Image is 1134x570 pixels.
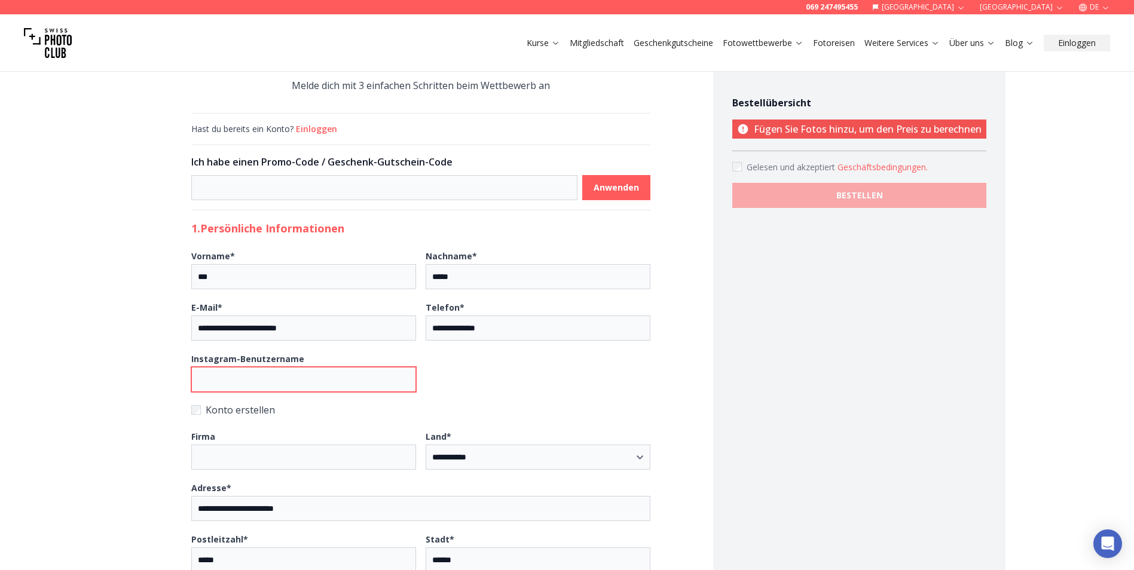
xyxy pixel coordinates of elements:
[527,37,560,49] a: Kurse
[191,302,222,313] b: E-Mail *
[191,155,650,169] h3: Ich habe einen Promo-Code / Geschenk-Gutschein-Code
[426,431,451,442] b: Land *
[426,315,650,341] input: Telefon*
[426,250,477,262] b: Nachname *
[522,35,565,51] button: Kurse
[1093,529,1122,558] div: Open Intercom Messenger
[864,37,940,49] a: Weitere Services
[191,496,650,521] input: Adresse*
[723,37,803,49] a: Fotowettbewerbe
[191,534,248,545] b: Postleitzahl *
[732,162,742,171] input: Accept terms
[565,35,629,51] button: Mitgliedschaft
[426,445,650,470] select: Land*
[191,315,416,341] input: E-Mail*
[732,96,986,110] h4: Bestellübersicht
[191,220,650,237] h2: 1. Persönliche Informationen
[949,37,995,49] a: Über uns
[570,37,624,49] a: Mitgliedschaft
[191,123,650,135] div: Hast du bereits ein Konto?
[191,405,201,415] input: Konto erstellen
[1005,37,1034,49] a: Blog
[426,264,650,289] input: Nachname*
[634,37,713,49] a: Geschenkgutscheine
[836,189,883,201] b: BESTELLEN
[1000,35,1039,51] button: Blog
[191,482,231,494] b: Adresse *
[806,2,858,12] a: 069 247495455
[594,182,639,194] b: Anwenden
[837,161,928,173] button: Accept termsGelesen und akzeptiert
[718,35,808,51] button: Fotowettbewerbe
[860,35,945,51] button: Weitere Services
[191,431,215,442] b: Firma
[1044,35,1110,51] button: Einloggen
[813,37,855,49] a: Fotoreisen
[191,367,416,392] input: Instagram-Benutzername
[582,175,650,200] button: Anwenden
[732,119,986,139] p: Fügen Sie Fotos hinzu, um den Preis zu berechnen
[747,161,837,173] span: Gelesen und akzeptiert
[24,19,72,67] img: Swiss photo club
[296,123,337,135] button: Einloggen
[191,250,235,262] b: Vorname *
[426,534,454,545] b: Stadt *
[732,183,986,208] button: BESTELLEN
[945,35,1000,51] button: Über uns
[191,264,416,289] input: Vorname*
[191,353,304,364] b: Instagram-Benutzername
[629,35,718,51] button: Geschenkgutscheine
[191,445,416,470] input: Firma
[191,402,650,418] label: Konto erstellen
[426,302,464,313] b: Telefon *
[808,35,860,51] button: Fotoreisen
